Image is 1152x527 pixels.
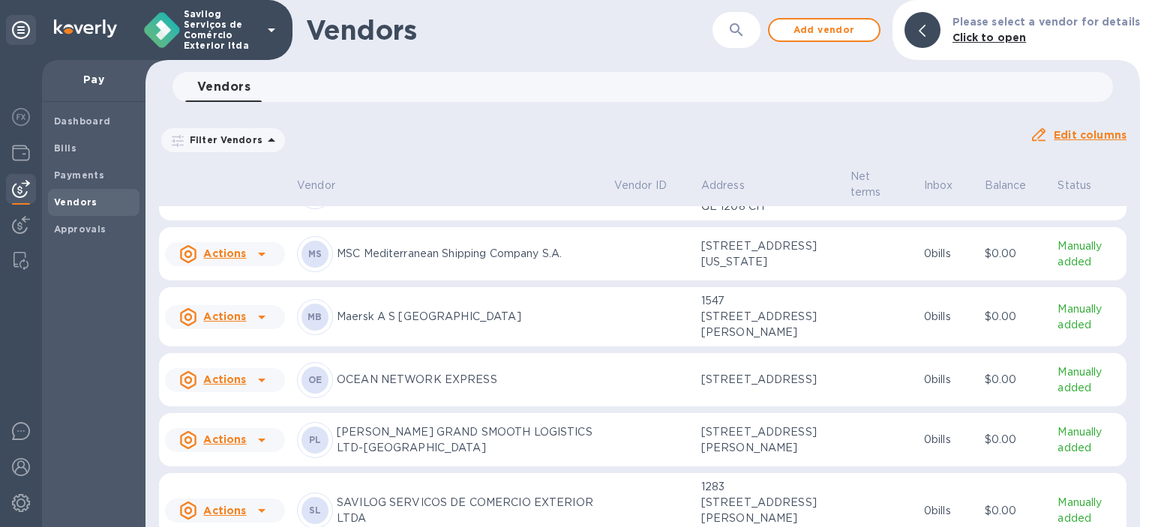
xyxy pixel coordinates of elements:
p: Status [1057,178,1091,193]
p: Manually added [1057,301,1120,333]
p: 0 bills [924,503,973,519]
p: Manually added [1057,364,1120,396]
u: Actions [203,247,246,259]
p: Manually added [1057,424,1120,456]
p: Maersk A S [GEOGRAPHIC_DATA] [337,309,602,325]
span: Vendor ID [614,178,686,193]
b: MS [308,248,322,259]
p: Manually added [1057,238,1120,270]
p: [STREET_ADDRESS] [701,372,838,388]
p: SAVILOG SERVICOS DE COMERCIO EXTERIOR LTDA [337,495,602,526]
p: $0.00 [985,372,1046,388]
p: Balance [985,178,1027,193]
p: 0 bills [924,432,973,448]
p: OCEAN NETWORK EXPRESS [337,372,602,388]
u: Actions [203,373,246,385]
p: Filter Vendors [184,133,262,146]
p: 0 bills [924,372,973,388]
p: $0.00 [985,309,1046,325]
span: Net terms [850,169,912,200]
div: Unpin categories [6,15,36,45]
p: 1547 [STREET_ADDRESS][PERSON_NAME] [701,293,838,340]
b: Payments [54,169,104,181]
p: Vendor [297,178,335,193]
h1: Vendors [306,14,712,46]
b: Bills [54,142,76,154]
span: Address [701,178,764,193]
p: $0.00 [985,503,1046,519]
p: $0.00 [985,246,1046,262]
span: Add vendor [781,21,867,39]
p: 0 bills [924,309,973,325]
p: [PERSON_NAME] GRAND SMOOTH LOGISTICS LTD-[GEOGRAPHIC_DATA] [337,424,602,456]
p: Net terms [850,169,892,200]
u: Actions [203,310,246,322]
p: Savilog Serviços de Comércio Exterior ltda [184,9,259,51]
b: Vendors [54,196,97,208]
span: Inbox [924,178,973,193]
b: OE [308,374,322,385]
p: 0 bills [924,246,973,262]
u: Actions [203,505,246,517]
p: [STREET_ADDRESS][PERSON_NAME] [701,424,838,456]
p: Inbox [924,178,953,193]
p: Address [701,178,745,193]
p: MSC Mediterranean Shipping Company S.A. [337,246,602,262]
b: PL [309,434,322,445]
img: Wallets [12,144,30,162]
p: Vendor ID [614,178,667,193]
span: Vendor [297,178,355,193]
img: Foreign exchange [12,108,30,126]
b: Approvals [54,223,106,235]
b: MB [307,311,322,322]
p: $0.00 [985,432,1046,448]
p: [STREET_ADDRESS][US_STATE] [701,238,838,270]
u: Actions [203,433,246,445]
span: Vendors [197,76,250,97]
p: Pay [54,72,133,87]
b: Please select a vendor for details [952,16,1140,28]
img: Logo [54,19,117,37]
b: Click to open [952,31,1027,43]
span: Balance [985,178,1046,193]
b: SL [309,505,322,516]
b: Dashboard [54,115,111,127]
button: Add vendor [768,18,880,42]
p: Manually added [1057,495,1120,526]
u: Edit columns [1054,129,1126,141]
